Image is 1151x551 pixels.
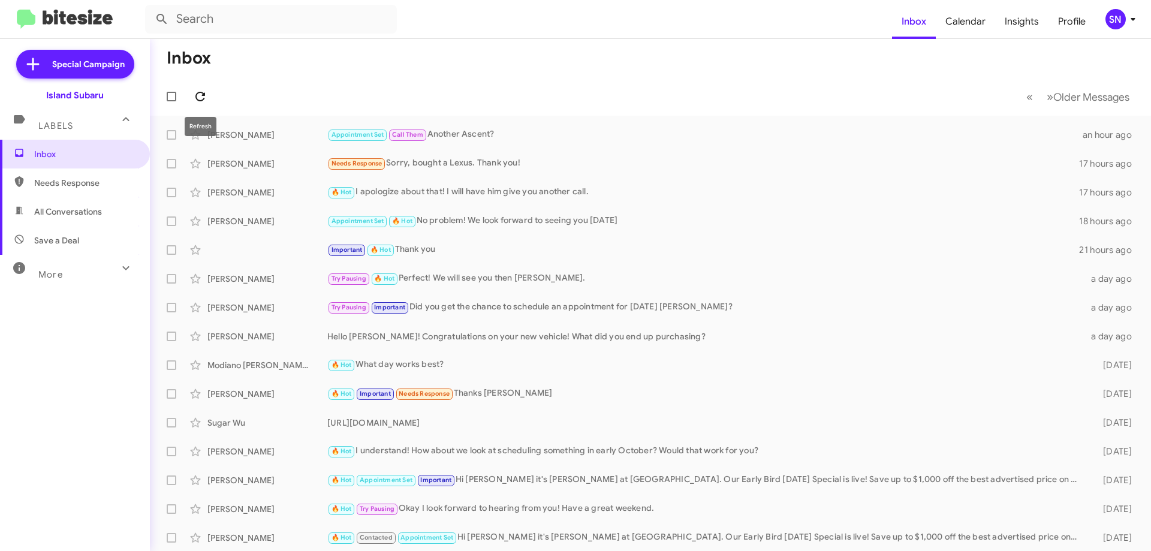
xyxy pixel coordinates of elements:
span: 🔥 Hot [332,390,352,398]
span: Call Them [392,131,423,138]
div: Refresh [185,117,216,136]
div: [DATE] [1084,503,1141,515]
div: [PERSON_NAME] [207,273,327,285]
div: I apologize about that! I will have him give you another call. [327,185,1079,199]
div: [PERSON_NAME] [207,445,327,457]
span: Appointment Set [360,476,412,484]
span: Try Pausing [360,505,394,513]
span: 🔥 Hot [370,246,391,254]
div: Hi [PERSON_NAME] it's [PERSON_NAME] at [GEOGRAPHIC_DATA]. Our Early Bird [DATE] Special is live! ... [327,473,1084,487]
span: Inbox [34,148,136,160]
div: SN [1105,9,1126,29]
div: [PERSON_NAME] [207,129,327,141]
div: Perfect! We will see you then [PERSON_NAME]. [327,272,1084,285]
h1: Inbox [167,49,211,68]
div: Modiano [PERSON_NAME] [207,359,327,371]
input: Search [145,5,397,34]
div: Sorry, bought a Lexus. Thank you! [327,156,1079,170]
a: Insights [995,4,1048,39]
div: [DATE] [1084,532,1141,544]
span: Important [420,476,451,484]
div: a day ago [1084,330,1141,342]
div: 17 hours ago [1079,186,1141,198]
div: [PERSON_NAME] [207,532,327,544]
div: Another Ascent? [327,128,1083,141]
div: [PERSON_NAME] [207,503,327,515]
span: 🔥 Hot [332,188,352,196]
span: 🔥 Hot [332,361,352,369]
div: 21 hours ago [1079,244,1141,256]
div: [PERSON_NAME] [207,330,327,342]
span: 🔥 Hot [332,447,352,455]
span: Special Campaign [52,58,125,70]
span: Try Pausing [332,303,366,311]
div: [DATE] [1084,359,1141,371]
div: [DATE] [1084,474,1141,486]
a: Inbox [892,4,936,39]
span: 🔥 Hot [332,534,352,541]
div: Thanks [PERSON_NAME] [327,387,1084,401]
div: Okay I look forward to hearing from you! Have a great weekend. [327,502,1084,516]
span: 🔥 Hot [332,505,352,513]
span: Important [374,303,405,311]
div: Hello [PERSON_NAME]! Congratulations on your new vehicle! What did you end up purchasing? [327,330,1084,342]
span: Save a Deal [34,234,79,246]
div: Did you get the chance to schedule an appointment for [DATE] [PERSON_NAME]? [327,300,1084,314]
span: Needs Response [332,159,382,167]
div: No problem! We look forward to seeing you [DATE] [327,214,1079,228]
span: 🔥 Hot [392,217,412,225]
div: [DATE] [1084,417,1141,429]
div: an hour ago [1083,129,1141,141]
div: 18 hours ago [1079,215,1141,227]
a: Special Campaign [16,50,134,79]
div: [URL][DOMAIN_NAME] [327,417,1084,429]
div: [PERSON_NAME] [207,186,327,198]
div: What day works best? [327,358,1084,372]
div: Island Subaru [46,89,104,101]
div: [PERSON_NAME] [207,474,327,486]
span: Appointment Set [400,534,453,541]
span: Try Pausing [332,275,366,282]
div: 17 hours ago [1079,158,1141,170]
nav: Page navigation example [1020,85,1137,109]
div: Thank you [327,243,1079,257]
a: Profile [1048,4,1095,39]
span: Important [360,390,391,398]
div: I understand! How about we look at scheduling something in early October? Would that work for you? [327,444,1084,458]
button: SN [1095,9,1138,29]
span: 🔥 Hot [374,275,394,282]
div: a day ago [1084,273,1141,285]
div: [DATE] [1084,388,1141,400]
div: [PERSON_NAME] [207,215,327,227]
button: Next [1039,85,1137,109]
span: Appointment Set [332,217,384,225]
span: More [38,269,63,280]
div: [PERSON_NAME] [207,388,327,400]
div: [PERSON_NAME] [207,302,327,314]
span: All Conversations [34,206,102,218]
span: Appointment Set [332,131,384,138]
span: Needs Response [34,177,136,189]
div: Sugar Wu [207,417,327,429]
button: Previous [1019,85,1040,109]
div: a day ago [1084,302,1141,314]
span: Important [332,246,363,254]
span: Older Messages [1053,91,1129,104]
a: Calendar [936,4,995,39]
span: Contacted [360,534,393,541]
span: Labels [38,121,73,131]
span: 🔥 Hot [332,476,352,484]
div: Hi [PERSON_NAME] it's [PERSON_NAME] at [GEOGRAPHIC_DATA]. Our Early Bird [DATE] Special is live! ... [327,531,1084,544]
div: [PERSON_NAME] [207,158,327,170]
span: Needs Response [399,390,450,398]
div: [DATE] [1084,445,1141,457]
span: » [1047,89,1053,104]
span: « [1026,89,1033,104]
